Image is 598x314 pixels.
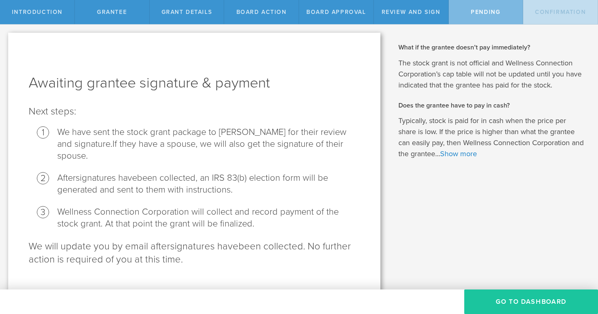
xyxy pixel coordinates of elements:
[12,9,63,16] span: Introduction
[29,105,360,118] p: Next steps:
[57,126,360,162] li: We have sent the stock grant package to [PERSON_NAME] for their review and signature .
[76,173,137,183] span: signatures have
[471,9,500,16] span: Pending
[97,9,127,16] span: Grantee
[57,172,360,196] li: After been collected, an IRS 83(b) election form will be generated and sent to them with instruct...
[535,9,586,16] span: Confirmation
[440,149,477,158] a: Show more
[162,9,212,16] span: Grant Details
[557,250,598,289] iframe: Chat Widget
[57,139,343,161] span: If they have a spouse, we will also get the signature of their spouse.
[236,9,287,16] span: Board Action
[306,9,366,16] span: Board Approval
[57,206,360,230] li: Wellness Connection Corporation will collect and record payment of the stock grant. At that point...
[29,73,360,93] h1: Awaiting grantee signature & payment
[398,115,586,159] p: Typically, stock is paid for in cash when the price per share is low. If the price is higher than...
[464,289,598,314] button: Go To Dashboard
[398,101,586,110] h2: Does the grantee have to pay in cash?
[29,240,360,266] p: We will update you by email after been collected. No further action is required of you at this time.
[382,9,441,16] span: Review and Sign
[398,58,586,91] p: The stock grant is not official and Wellness Connection Corporation’s cap table will not be updat...
[170,240,238,252] span: signatures have
[398,43,586,52] h2: What if the grantee doesn’t pay immediately?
